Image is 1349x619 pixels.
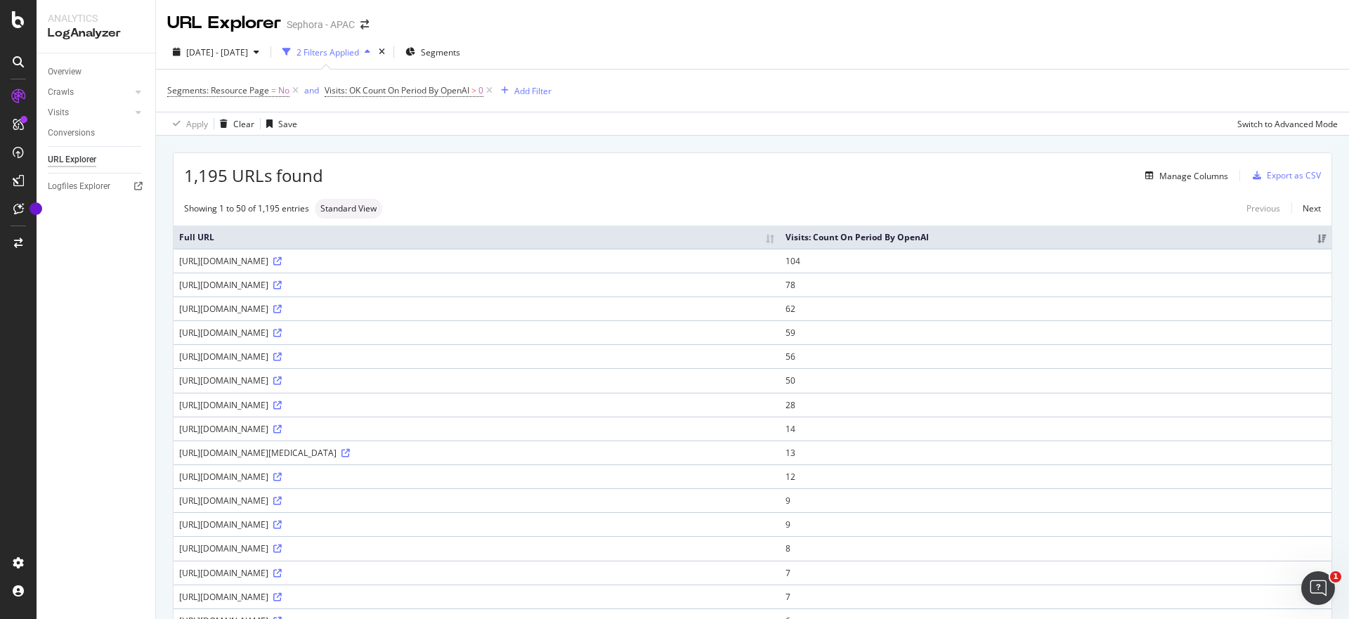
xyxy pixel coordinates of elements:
[48,65,145,79] a: Overview
[48,179,145,194] a: Logfiles Explorer
[179,495,774,507] div: [URL][DOMAIN_NAME]
[48,105,69,120] div: Visits
[780,488,1331,512] td: 9
[1301,571,1335,605] iframe: Intercom live chat
[780,344,1331,368] td: 56
[179,591,774,603] div: [URL][DOMAIN_NAME]
[315,199,382,219] div: neutral label
[278,118,297,130] div: Save
[179,542,774,554] div: [URL][DOMAIN_NAME]
[184,164,323,188] span: 1,195 URLs found
[261,112,297,135] button: Save
[186,118,208,130] div: Apply
[48,126,95,141] div: Conversions
[179,351,774,363] div: [URL][DOMAIN_NAME]
[179,447,774,459] div: [URL][DOMAIN_NAME][MEDICAL_DATA]
[780,273,1331,297] td: 78
[471,84,476,96] span: >
[48,126,145,141] a: Conversions
[179,399,774,411] div: [URL][DOMAIN_NAME]
[233,118,254,130] div: Clear
[325,84,469,96] span: Visits: OK Count On Period By OpenAI
[780,297,1331,320] td: 62
[179,471,774,483] div: [URL][DOMAIN_NAME]
[478,81,483,100] span: 0
[167,41,265,63] button: [DATE] - [DATE]
[30,202,42,215] div: Tooltip anchor
[780,464,1331,488] td: 12
[48,85,74,100] div: Crawls
[179,327,774,339] div: [URL][DOMAIN_NAME]
[421,46,460,58] span: Segments
[179,303,774,315] div: [URL][DOMAIN_NAME]
[780,512,1331,536] td: 9
[1159,170,1228,182] div: Manage Columns
[271,84,276,96] span: =
[167,84,269,96] span: Segments: Resource Page
[48,25,144,41] div: LogAnalyzer
[48,105,131,120] a: Visits
[179,279,774,291] div: [URL][DOMAIN_NAME]
[1330,571,1341,582] span: 1
[48,152,96,167] div: URL Explorer
[278,81,289,100] span: No
[179,519,774,530] div: [URL][DOMAIN_NAME]
[48,65,82,79] div: Overview
[296,46,359,58] div: 2 Filters Applied
[304,84,319,96] div: and
[780,249,1331,273] td: 104
[179,423,774,435] div: [URL][DOMAIN_NAME]
[184,202,309,214] div: Showing 1 to 50 of 1,195 entries
[48,85,131,100] a: Crawls
[320,204,377,213] span: Standard View
[780,226,1331,249] th: Visits: Count On Period By OpenAI: activate to sort column ascending
[179,374,774,386] div: [URL][DOMAIN_NAME]
[1140,167,1228,184] button: Manage Columns
[1232,112,1338,135] button: Switch to Advanced Mode
[48,152,145,167] a: URL Explorer
[1237,118,1338,130] div: Switch to Advanced Mode
[167,11,281,35] div: URL Explorer
[174,226,780,249] th: Full URL: activate to sort column ascending
[780,585,1331,608] td: 7
[1247,164,1321,187] button: Export as CSV
[1267,169,1321,181] div: Export as CSV
[304,84,319,97] button: and
[214,112,254,135] button: Clear
[780,393,1331,417] td: 28
[780,320,1331,344] td: 59
[780,536,1331,560] td: 8
[48,179,110,194] div: Logfiles Explorer
[780,561,1331,585] td: 7
[514,85,552,97] div: Add Filter
[400,41,466,63] button: Segments
[287,18,355,32] div: Sephora - APAC
[376,45,388,59] div: times
[1291,198,1321,219] a: Next
[780,417,1331,441] td: 14
[780,368,1331,392] td: 50
[48,11,144,25] div: Analytics
[780,441,1331,464] td: 13
[495,82,552,99] button: Add Filter
[360,20,369,30] div: arrow-right-arrow-left
[186,46,248,58] span: [DATE] - [DATE]
[179,255,774,267] div: [URL][DOMAIN_NAME]
[179,567,774,579] div: [URL][DOMAIN_NAME]
[277,41,376,63] button: 2 Filters Applied
[167,112,208,135] button: Apply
